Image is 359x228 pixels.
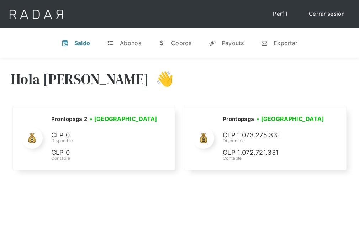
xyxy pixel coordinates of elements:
div: Saldo [74,39,90,47]
a: Cerrar sesión [302,7,352,21]
div: t [107,39,114,47]
p: CLP 0 [51,130,158,140]
h3: • [GEOGRAPHIC_DATA] [257,115,324,123]
p: CLP 0 [51,148,158,158]
div: Exportar [274,39,297,47]
div: Payouts [222,39,244,47]
h2: Prontopaga [223,116,254,123]
div: Contable [223,155,329,161]
div: v [62,39,69,47]
div: y [209,39,216,47]
h3: Hola [PERSON_NAME] [11,70,149,88]
div: Contable [51,155,160,161]
p: CLP 1.073.275.331 [223,130,329,140]
h3: • [GEOGRAPHIC_DATA] [90,115,157,123]
div: Disponible [51,138,160,144]
a: Perfil [266,7,295,21]
div: w [158,39,165,47]
div: n [261,39,268,47]
div: Disponible [223,138,329,144]
div: Abonos [120,39,141,47]
div: Cobros [171,39,192,47]
p: CLP 1.072.721.331 [223,148,329,158]
h2: Prontopaga 2 [51,116,88,123]
h3: 👋 [149,70,174,88]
